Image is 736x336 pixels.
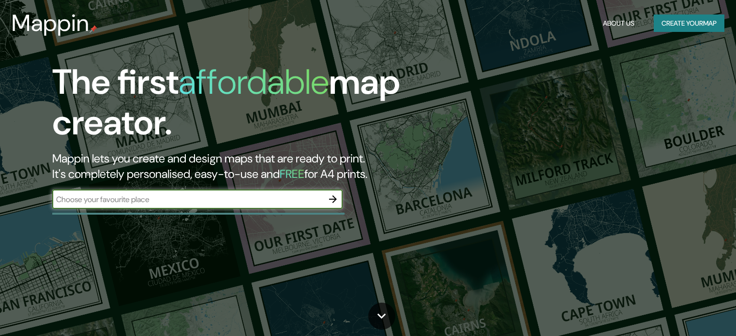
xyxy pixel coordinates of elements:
iframe: Help widget launcher [650,298,725,325]
h1: The first map creator. [52,62,421,151]
button: Create yourmap [654,15,724,32]
input: Choose your favourite place [52,194,323,205]
img: mappin-pin [90,25,97,33]
h3: Mappin [12,10,90,37]
h1: affordable [179,59,329,104]
button: About Us [599,15,638,32]
h2: Mappin lets you create and design maps that are ready to print. It's completely personalised, eas... [52,151,421,182]
h5: FREE [280,166,304,181]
